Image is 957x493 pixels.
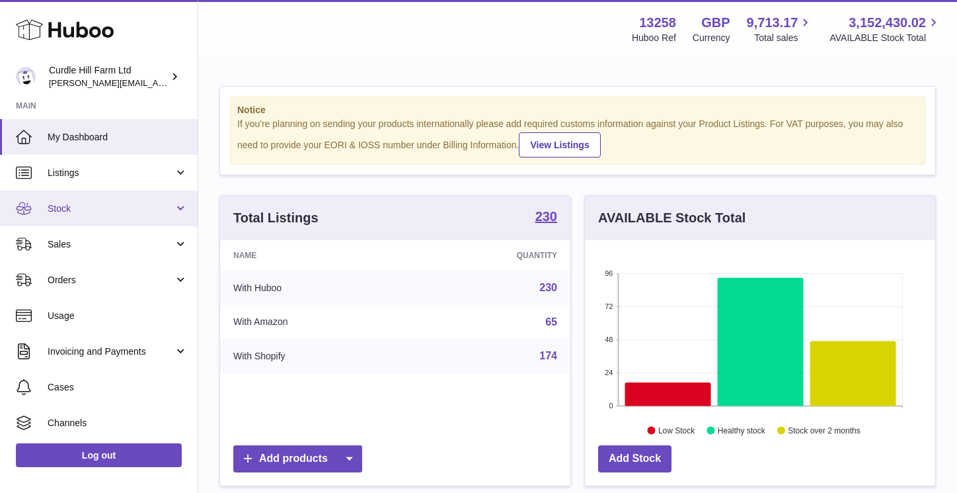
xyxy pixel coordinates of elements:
a: View Listings [519,132,600,157]
span: My Dashboard [48,131,188,144]
span: Usage [48,310,188,322]
a: Add Stock [598,445,671,472]
span: Stock [48,202,174,215]
div: Curdle Hill Farm Ltd [49,64,168,89]
h3: Total Listings [233,209,319,227]
img: james@diddlysquatfarmshop.com [16,67,36,87]
span: [PERSON_NAME][EMAIL_ADDRESS][DOMAIN_NAME] [49,77,265,88]
strong: GBP [701,14,730,32]
span: Orders [48,274,174,287]
td: With Huboo [220,271,412,305]
text: 96 [605,269,613,277]
text: 0 [609,402,613,410]
a: 65 [545,316,557,328]
td: With Amazon [220,305,412,339]
strong: 230 [535,210,557,223]
span: Sales [48,238,174,251]
span: Total sales [754,32,813,44]
div: Huboo Ref [632,32,676,44]
span: Listings [48,167,174,179]
a: 230 [539,282,557,293]
a: 9,713.17 Total sales [747,14,814,44]
td: With Shopify [220,339,412,373]
text: 48 [605,336,613,343]
a: 174 [539,350,557,361]
div: If you're planning on sending your products internationally please add required customs informati... [237,118,918,157]
span: Invoicing and Payments [48,345,174,358]
text: Healthy stock [718,426,766,435]
text: Stock over 2 months [788,426,860,435]
a: 230 [535,210,557,226]
span: 3,152,430.02 [849,14,926,32]
text: Low Stock [658,426,695,435]
a: Log out [16,443,182,467]
strong: Notice [237,104,918,116]
h3: AVAILABLE Stock Total [598,209,746,227]
a: Add products [233,445,362,472]
a: 3,152,430.02 AVAILABLE Stock Total [829,14,941,44]
div: Currency [693,32,730,44]
strong: 13258 [639,14,676,32]
th: Quantity [412,240,570,271]
text: 72 [605,302,613,310]
span: Channels [48,417,188,429]
th: Name [220,240,412,271]
text: 24 [605,369,613,377]
span: AVAILABLE Stock Total [829,32,941,44]
span: Cases [48,381,188,394]
span: 9,713.17 [747,14,798,32]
